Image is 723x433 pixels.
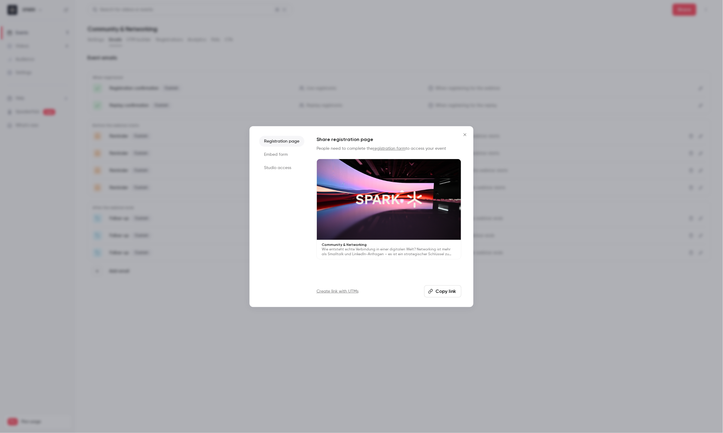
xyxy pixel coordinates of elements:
[317,136,461,143] h1: Share registration page
[424,285,461,297] button: Copy link
[259,136,304,147] li: Registration page
[459,129,471,141] button: Close
[259,162,304,173] li: Studio access
[259,149,304,160] li: Embed form
[317,146,461,152] p: People need to complete the to access your event
[317,159,461,260] a: Community & NetworkingWie entsteht echte Verbindung in einer digitalen Welt? Networking ist mehr ...
[373,146,406,151] a: registration form
[322,242,456,247] p: Community & Networking
[317,288,358,294] a: Create link with UTMs
[322,247,456,257] p: Wie entsteht echte Verbindung in einer digitalen Welt? Networking ist mehr als Smalltalk und Link...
